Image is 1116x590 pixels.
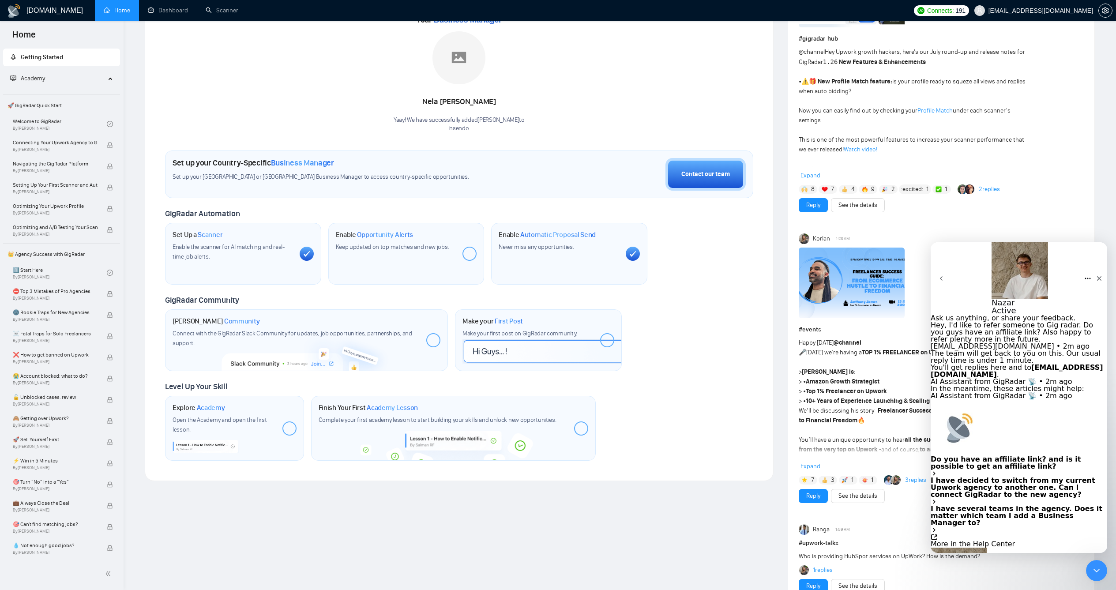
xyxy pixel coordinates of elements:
[394,116,525,133] div: Yaay! We have successfully added [PERSON_NAME] to
[173,173,516,181] span: Set up your [GEOGRAPHIC_DATA] or [GEOGRAPHIC_DATA] Business Manager to access country-specific op...
[926,185,928,194] span: 1
[945,185,947,194] span: 1
[799,524,809,535] img: Ranga
[4,245,119,263] span: 👑 Agency Success with GigRadar
[811,476,814,485] span: 7
[862,477,868,483] img: 💥
[799,48,825,56] span: @channel
[21,53,63,61] span: Getting Started
[3,49,120,66] li: Getting Started
[107,270,113,276] span: check-circle
[394,94,525,109] div: Nela [PERSON_NAME]
[13,435,98,444] span: 🚀 Sell Yourself First
[10,75,16,81] span: fund-projection-screen
[799,349,806,356] span: 🎤
[831,198,885,212] button: See the details
[499,230,596,239] h1: Enable
[13,541,98,550] span: 💧 Not enough good jobs?
[813,566,833,575] a: 1replies
[822,477,828,483] img: 👍
[831,185,834,194] span: 7
[499,243,574,251] span: Never miss any opportunities.
[394,124,525,133] p: Insendo .
[462,317,523,326] h1: Make your
[806,491,820,501] a: Reply
[13,168,98,173] span: By [PERSON_NAME]
[13,499,98,507] span: 💼 Always Close the Deal
[857,417,865,424] span: 🔥
[811,185,815,194] span: 8
[851,476,853,485] span: 1
[13,520,98,529] span: 🎯 Can't find matching jobs?
[1098,4,1112,18] button: setting
[806,200,820,210] a: Reply
[979,185,1000,194] a: 2replies
[107,227,113,233] span: lock
[977,8,983,14] span: user
[13,550,98,555] span: By [PERSON_NAME]
[13,507,98,513] span: By [PERSON_NAME]
[107,376,113,382] span: lock
[801,78,809,85] span: ⚠️
[107,545,113,551] span: lock
[107,524,113,530] span: lock
[165,209,240,218] span: GigRadar Automation
[462,330,577,337] span: Make your first post on GigRadar community.
[834,339,861,346] span: @channel
[495,317,523,326] span: First Post
[831,489,885,503] button: See the details
[822,186,828,192] img: ❤️
[681,169,730,179] div: Contact our team
[173,330,412,347] span: Connect with the GigRadar Slack Community for updates, job opportunities, partnerships, and support.
[862,349,954,356] strong: TOP 1% FREELANCER on UPWORK
[839,58,926,66] strong: New Features & Enhancements
[806,378,879,385] strong: Amazon Growth Strategist
[107,481,113,488] span: lock
[13,380,98,386] span: By [PERSON_NAME]
[799,34,1084,44] h1: # gigradar-hub
[931,242,1107,553] iframe: Intercom live chat
[520,230,596,239] span: Automatic Proposal Send
[271,158,334,168] span: Business Manager
[4,97,119,114] span: 🚀 GigRadar Quick Start
[799,538,1084,548] h1: # upwork-talks
[13,138,98,147] span: Connecting Your Upwork Agency to GigRadar
[165,295,239,305] span: GigRadar Community
[842,186,848,192] img: 👍
[13,296,98,301] span: By [PERSON_NAME]
[1098,7,1112,14] a: setting
[13,402,98,407] span: By [PERSON_NAME]
[891,185,895,194] span: 2
[13,338,98,343] span: By [PERSON_NAME]
[917,107,953,114] a: Profile Match
[13,147,98,152] span: By [PERSON_NAME]
[13,317,98,322] span: By [PERSON_NAME]
[799,565,809,575] img: Korlan
[107,503,113,509] span: lock
[799,325,1084,334] h1: # events
[844,146,877,153] a: Watch video!
[107,312,113,318] span: lock
[173,230,222,239] h1: Set Up a
[13,210,98,216] span: By [PERSON_NAME]
[13,350,98,359] span: ❌ How to get banned on Upwork
[871,185,875,194] span: 9
[13,232,98,237] span: By [PERSON_NAME]
[891,475,901,485] img: Korlan
[835,526,850,534] span: 1:59 AM
[831,476,834,485] span: 3
[367,403,418,412] span: Academy Lesson
[224,317,260,326] span: Community
[357,230,413,239] span: Opportunity Alerts
[871,476,873,485] span: 1
[13,189,98,195] span: By [PERSON_NAME]
[354,431,552,461] img: academy-bg.png
[927,6,954,15] span: Connects:
[107,184,113,191] span: lock
[13,308,98,317] span: 🌚 Rookie Traps for New Agencies
[799,198,828,212] button: Reply
[799,248,905,318] img: F09GJU1U88M-Anthony%20James.png
[148,7,188,14] a: dashboardDashboard
[432,31,485,84] img: placeholder.png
